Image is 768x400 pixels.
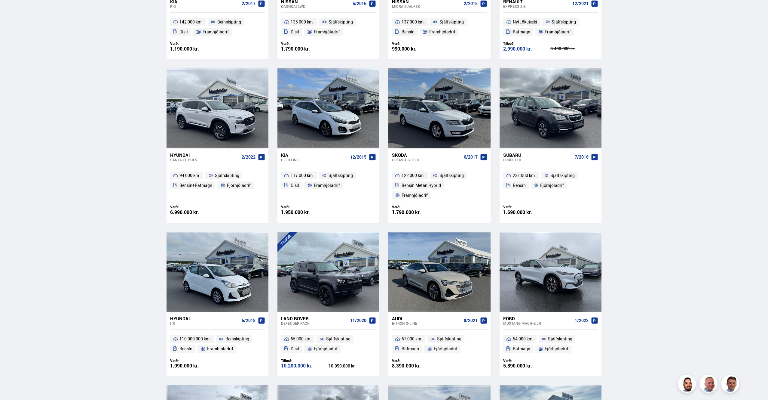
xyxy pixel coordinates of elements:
[439,172,464,179] span: Sjálfskipting
[281,321,348,325] div: Defender PACK
[291,335,311,343] span: 65 000 km.
[314,28,340,36] span: Framhjóladrif
[503,158,572,162] div: Forester
[281,210,329,215] div: 1.950.000 kr.
[203,28,229,36] span: Framhjóladrif
[513,172,536,179] span: 231 000 km.
[513,335,534,343] span: 54 000 km.
[575,318,589,323] span: 1/2022
[281,4,350,8] div: Qashqai 2WD
[170,316,239,321] div: Hyundai
[503,205,551,209] div: Verð:
[179,172,200,179] span: 94 000 km.
[540,182,564,189] span: Fjórhjóladrif
[281,316,348,321] div: Land Rover
[548,335,572,343] span: Sjálfskipting
[392,210,439,215] div: 1.790.000 kr.
[170,363,218,368] div: 1.090.000 kr.
[464,1,478,6] span: 2/2015
[179,182,212,189] span: Bensín+Rafmagn
[434,345,457,352] span: Fjórhjóladrif
[500,148,601,223] a: Subaru Forester 7/2016 231 000 km. Sjálfskipting Bensín Fjórhjóladrif Verð: 1.690.000 kr.
[429,28,455,36] span: Framhjóladrif
[170,158,239,162] div: Santa Fe PHEV
[170,46,218,51] div: 1.190.000 kr.
[503,41,551,46] div: Tilboð:
[545,345,568,352] span: Fjórhjóladrif
[314,182,340,189] span: Framhjóladrif
[179,335,211,343] span: 110 000 000 km.
[291,172,314,179] span: 117 000 km.
[207,345,233,352] span: Framhjóladrif
[392,363,439,368] div: 8.390.000 kr.
[167,148,268,223] a: Hyundai Santa Fe PHEV 2/2022 94 000 km. Sjálfskipting Bensín+Rafmagn Fjórhjóladrif Verð: 6.990.00...
[388,312,490,376] a: Audi e-tron S-LINE 8/2021 67 000 km. Sjálfskipting Rafmagn Fjórhjóladrif Verð: 8.390.000 kr.
[503,358,551,363] div: Verð:
[242,318,255,323] span: 6/2018
[550,47,598,51] div: 3.490.000 kr.
[513,18,537,26] span: Nýtt ökutæki
[350,318,366,323] span: 11/2020
[291,345,299,352] span: Dísil
[392,41,439,46] div: Verð:
[326,335,350,343] span: Sjálfskipting
[503,152,572,158] div: Subaru
[503,46,551,51] div: 2.990.000 kr.
[170,321,239,325] div: i10
[170,41,218,46] div: Verð:
[281,158,348,162] div: Ceed LINE
[242,1,255,6] span: 2/2017
[392,152,461,158] div: Skoda
[402,335,422,343] span: 67 000 km.
[167,312,268,376] a: Hyundai i10 6/2018 110 000 000 km. Beinskipting Bensín Framhjóladrif Verð: 1.090.000 kr.
[437,335,461,343] span: Sjálfskipting
[179,28,188,36] span: Dísil
[291,28,299,36] span: Dísil
[402,172,425,179] span: 122 000 km.
[170,210,218,215] div: 6.990.000 kr.
[503,210,551,215] div: 1.690.000 kr.
[5,2,23,20] button: Opna LiveChat spjallviðmót
[281,41,329,46] div: Verð:
[402,182,441,189] span: Bensín Metan Hybrid
[329,172,353,179] span: Sjálfskipting
[314,345,338,352] span: Fjórhjóladrif
[503,4,570,8] div: Express Z.E.
[281,358,329,363] div: Tilboð:
[392,358,439,363] div: Verð:
[353,1,366,6] span: 5/2016
[329,18,353,26] span: Sjálfskipting
[291,182,299,189] span: Dísil
[179,345,192,352] span: Bensín
[513,28,530,36] span: Rafmagn
[281,205,329,209] div: Verð:
[277,312,379,376] a: Land Rover Defender PACK 11/2020 65 000 km. Sjálfskipting Dísil Fjórhjóladrif Tilboð: 10.200.000 ...
[700,376,718,394] img: siFngHWaQ9KaOqBr.png
[513,345,530,352] span: Rafmagn
[392,316,461,321] div: Audi
[679,376,697,394] img: nhp88E3Fdnt1Opn2.png
[281,152,348,158] div: Kia
[291,18,314,26] span: 135 000 km.
[545,28,571,36] span: Framhjóladrif
[572,1,589,6] span: 12/2021
[225,335,249,343] span: Beinskipting
[227,182,251,189] span: Fjórhjóladrif
[277,148,379,223] a: Kia Ceed LINE 12/2015 117 000 km. Sjálfskipting Dísil Framhjóladrif Verð: 1.950.000 kr.
[464,155,478,160] span: 6/2017
[392,205,439,209] div: Verð:
[179,18,203,26] span: 142 000 km.
[392,46,439,51] div: 990.000 kr.
[552,18,576,26] span: Sjálfskipting
[402,192,428,199] span: Framhjóladrif
[350,155,366,160] span: 12/2015
[439,18,464,26] span: Sjálfskipting
[242,155,255,160] span: 2/2022
[329,364,376,368] div: 10.990.000 kr.
[402,28,415,36] span: Bensín
[170,205,218,209] div: Verð:
[392,321,461,325] div: e-tron S-LINE
[170,4,239,8] div: Rio
[500,312,601,376] a: Ford Mustang Mach-e LR 1/2022 54 000 km. Sjálfskipting Rafmagn Fjórhjóladrif Verð: 5.890.000 kr.
[503,363,551,368] div: 5.890.000 kr.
